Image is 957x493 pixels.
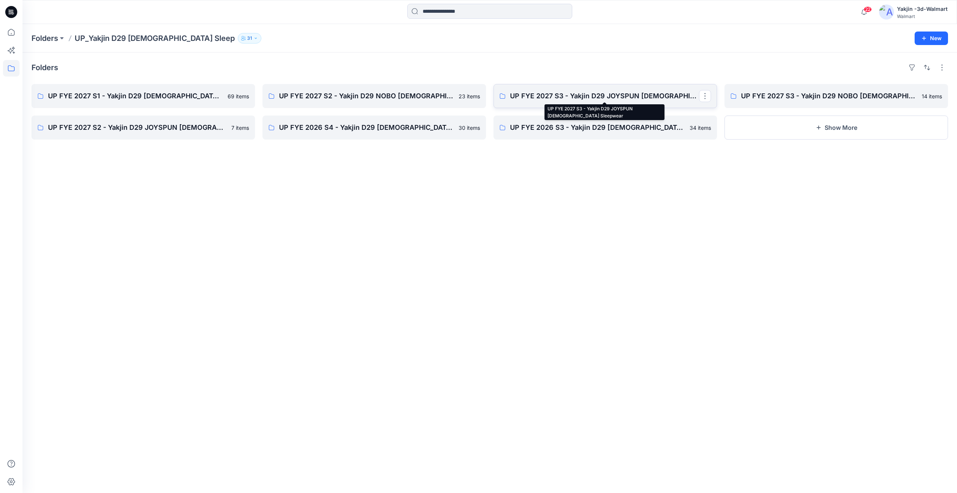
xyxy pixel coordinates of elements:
[724,116,948,140] button: Show More
[510,122,685,133] p: UP FYE 2026 S3 - Yakjin D29 [DEMOGRAPHIC_DATA] Sleepwear
[493,84,717,108] a: UP FYE 2027 S3 - Yakjin D29 JOYSPUN [DEMOGRAPHIC_DATA] Sleepwear
[262,84,486,108] a: UP FYE 2027 S2 - Yakjin D29 NOBO [DEMOGRAPHIC_DATA] Sleepwear23 items
[228,92,249,100] p: 69 items
[922,92,942,100] p: 14 items
[915,32,948,45] button: New
[31,63,58,72] h4: Folders
[31,116,255,140] a: UP FYE 2027 S2 - Yakjin D29 JOYSPUN [DEMOGRAPHIC_DATA] Sleepwear7 items
[897,5,948,14] div: Yakjin -3d-Walmart
[724,84,948,108] a: UP FYE 2027 S3 - Yakjin D29 NOBO [DEMOGRAPHIC_DATA] Sleepwear14 items
[238,33,261,44] button: 31
[510,91,699,101] p: UP FYE 2027 S3 - Yakjin D29 JOYSPUN [DEMOGRAPHIC_DATA] Sleepwear
[31,84,255,108] a: UP FYE 2027 S1 - Yakjin D29 [DEMOGRAPHIC_DATA] Sleepwear69 items
[279,91,454,101] p: UP FYE 2027 S2 - Yakjin D29 NOBO [DEMOGRAPHIC_DATA] Sleepwear
[247,34,252,42] p: 31
[459,92,480,100] p: 23 items
[741,91,917,101] p: UP FYE 2027 S3 - Yakjin D29 NOBO [DEMOGRAPHIC_DATA] Sleepwear
[31,33,58,44] a: Folders
[690,124,711,132] p: 34 items
[231,124,249,132] p: 7 items
[897,14,948,19] div: Walmart
[262,116,486,140] a: UP FYE 2026 S4 - Yakjin D29 [DEMOGRAPHIC_DATA] Sleepwear30 items
[75,33,235,44] p: UP_Yakjin D29 [DEMOGRAPHIC_DATA] Sleep
[48,91,223,101] p: UP FYE 2027 S1 - Yakjin D29 [DEMOGRAPHIC_DATA] Sleepwear
[864,6,872,12] span: 22
[48,122,227,133] p: UP FYE 2027 S2 - Yakjin D29 JOYSPUN [DEMOGRAPHIC_DATA] Sleepwear
[879,5,894,20] img: avatar
[279,122,454,133] p: UP FYE 2026 S4 - Yakjin D29 [DEMOGRAPHIC_DATA] Sleepwear
[459,124,480,132] p: 30 items
[493,116,717,140] a: UP FYE 2026 S3 - Yakjin D29 [DEMOGRAPHIC_DATA] Sleepwear34 items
